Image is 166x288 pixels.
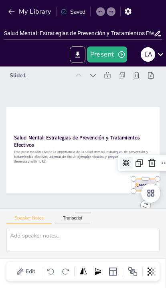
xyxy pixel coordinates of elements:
span: Position [128,267,138,276]
input: Insert title [4,28,154,39]
p: Esta presentación aborda la importancia de la salud mental, estrategias de prevención y tratamien... [41,76,93,209]
div: Layout [107,265,119,278]
strong: Salud Mental: Estrategias de Prevención y Tratamientos Efectivos [51,71,103,192]
button: Speaker Notes [6,215,52,224]
span: Edit [24,268,37,275]
button: l a [141,46,155,62]
button: My Library [6,5,55,18]
div: l a [141,47,155,62]
div: Slide 1 [116,47,142,107]
button: Present [87,46,127,62]
div: Add ready made slides [32,259,64,288]
div: Add text boxes [64,259,96,288]
p: Generated with [URL] [36,79,84,211]
button: Transcript [55,215,91,224]
div: Get real-time input from your audience [96,259,128,288]
div: Add images, graphics, shapes or video [128,259,160,288]
button: Export to PowerPoint [70,46,85,62]
div: Saved [61,8,85,16]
